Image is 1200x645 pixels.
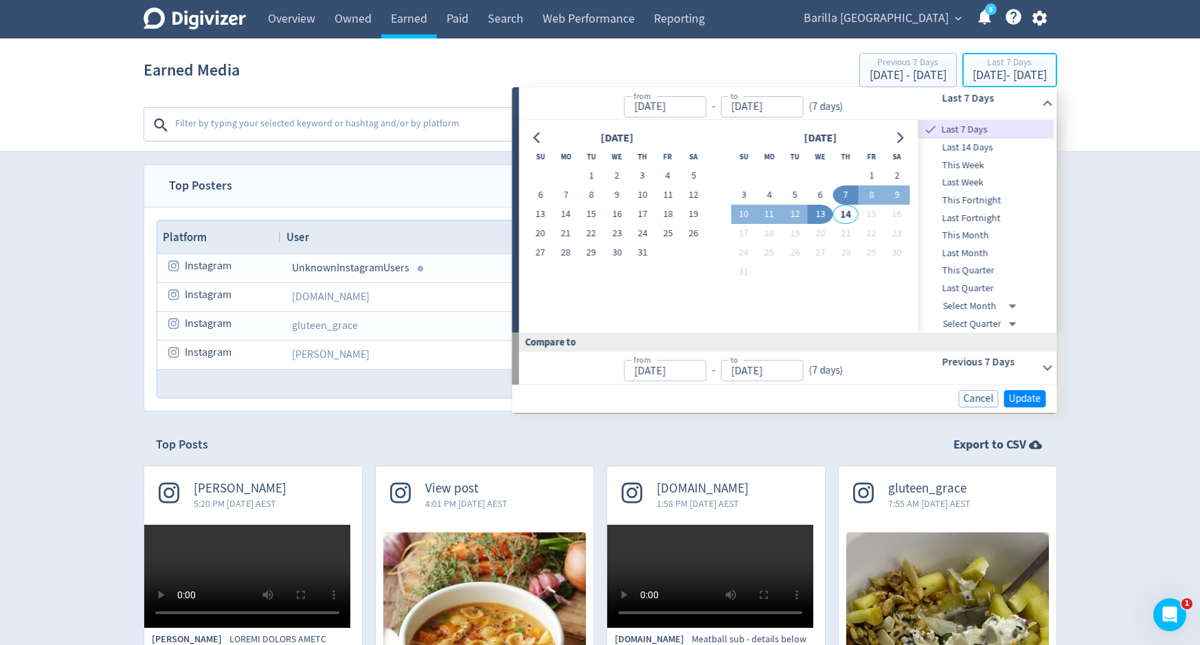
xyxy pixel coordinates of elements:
button: Barilla [GEOGRAPHIC_DATA] [799,8,965,30]
button: 17 [630,205,655,224]
button: 9 [604,185,630,205]
button: 18 [655,205,681,224]
th: Friday [655,147,681,166]
span: Top Posters [157,165,245,207]
button: 4 [756,185,782,205]
h6: Last 7 Days [942,90,1036,106]
button: 30 [604,243,630,262]
div: Select Quarter [943,315,1022,333]
th: Sunday [731,147,756,166]
span: Unknown Instagram Users [292,261,409,275]
div: - [706,99,721,115]
button: 23 [604,224,630,243]
th: Wednesday [808,147,833,166]
span: Last 14 Days [918,140,1054,155]
button: 28 [833,243,859,262]
span: Barilla [GEOGRAPHIC_DATA] [804,8,949,30]
button: 31 [731,262,756,282]
button: 4 [655,166,681,185]
button: 1 [859,166,884,185]
div: [DATE] - [DATE] [973,69,1047,82]
button: 25 [655,224,681,243]
button: 27 [528,243,553,262]
span: View post [425,481,508,497]
div: from-to(7 days)Last 7 Days [519,87,1057,120]
svg: instagram [168,346,181,359]
button: 8 [859,185,884,205]
button: 18 [756,224,782,243]
span: Cancel [964,394,994,404]
th: Thursday [833,147,859,166]
label: to [730,90,738,102]
span: Instagram [185,282,231,308]
button: 17 [731,224,756,243]
button: 14 [553,205,578,224]
span: This Fortnight [918,193,1054,208]
button: Go to previous month [528,128,547,148]
span: [PERSON_NAME] [194,481,286,497]
button: 21 [553,224,578,243]
button: 19 [782,224,808,243]
button: 16 [604,205,630,224]
span: Last Fortnight [918,211,1054,226]
button: 12 [681,185,706,205]
span: This Week [918,158,1054,173]
button: 6 [528,185,553,205]
button: 11 [655,185,681,205]
button: 7 [553,185,578,205]
button: 14 [833,205,859,224]
button: 1 [578,166,604,185]
button: 29 [578,243,604,262]
button: 29 [859,243,884,262]
svg: instagram [168,288,181,301]
button: Previous 7 Days[DATE] - [DATE] [859,53,957,87]
th: Friday [859,147,884,166]
th: Wednesday [604,147,630,166]
span: 5:20 PM [DATE] AEST [194,497,286,510]
div: Compare to [512,332,1057,351]
div: ( 7 days ) [803,363,843,378]
div: This Week [918,157,1054,174]
th: Sunday [528,147,553,166]
span: Last 7 Days [939,122,1054,137]
div: Last 14 Days [918,139,1054,157]
strong: Export to CSV [953,436,1026,453]
label: to [730,354,738,365]
button: 20 [528,224,553,243]
svg: instagram [168,260,181,272]
span: Last Month [918,246,1054,261]
span: Instagram [185,253,231,280]
button: 24 [630,224,655,243]
div: Last Quarter [918,280,1054,297]
button: 15 [578,205,604,224]
span: Last Quarter [918,281,1054,296]
div: from-to(7 days)Previous 7 Days [519,352,1057,385]
div: Select Month [943,297,1022,315]
button: Last 7 Days[DATE]- [DATE] [962,53,1057,87]
button: 5 [782,185,808,205]
a: gluteen_grace [292,319,358,332]
div: Last Fortnight [918,210,1054,227]
button: 31 [630,243,655,262]
button: 3 [630,166,655,185]
button: 13 [808,205,833,224]
a: [PERSON_NAME] [292,348,370,361]
button: Update [1004,390,1046,407]
span: gluteen_grace [888,481,971,497]
th: Tuesday [578,147,604,166]
span: This Quarter [918,263,1054,278]
th: Thursday [630,147,655,166]
th: Monday [553,147,578,166]
h2: Top Posts [156,436,208,453]
button: 3 [731,185,756,205]
span: [DOMAIN_NAME] [657,481,749,497]
th: Monday [756,147,782,166]
button: 27 [808,243,833,262]
span: Platform [163,229,207,245]
th: Tuesday [782,147,808,166]
div: - [706,363,721,378]
svg: instagram [168,317,181,330]
span: expand_more [952,12,964,25]
button: 30 [884,243,909,262]
button: 10 [731,205,756,224]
